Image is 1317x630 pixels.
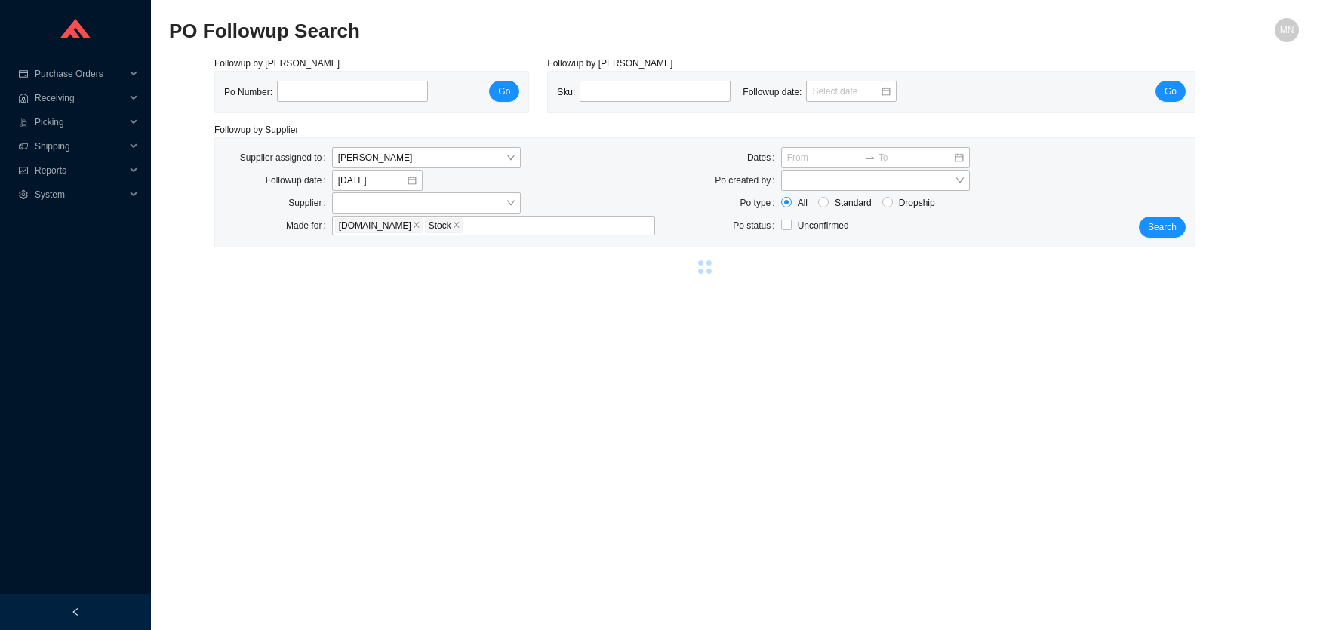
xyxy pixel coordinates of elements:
span: System [35,183,125,207]
span: fund [18,166,29,175]
label: Dates: [747,147,781,168]
span: All [792,195,814,211]
span: Reports [35,158,125,183]
label: Supplier assigned to [240,147,332,168]
span: Followup by [PERSON_NAME] [214,58,340,69]
span: left [71,607,80,616]
span: Stock [425,218,463,233]
span: [DOMAIN_NAME] [339,219,411,232]
h2: PO Followup Search [169,18,1017,45]
span: Receiving [35,86,125,110]
label: Po created by: [715,170,780,191]
input: To [879,150,953,165]
label: Supplier: [288,192,331,214]
span: close [413,221,420,230]
span: Search [1148,220,1177,235]
span: setting [18,190,29,199]
span: Followup by [PERSON_NAME] [547,58,672,69]
span: Miri Newman [338,148,515,167]
label: Followup date: [266,170,332,191]
button: Search [1139,217,1186,238]
div: Sku: Followup date: [557,81,909,103]
span: QualityBath.com [335,218,423,233]
button: Go [1155,81,1186,102]
input: 8/27/2025 [338,173,406,188]
input: Select date [812,84,880,99]
span: swap-right [865,152,875,163]
span: Go [1165,84,1177,99]
label: Made for: [286,215,332,236]
span: Shipping [35,134,125,158]
span: MN [1280,18,1294,42]
span: Stock [429,219,451,232]
span: Unconfirmed [798,220,849,231]
span: Go [498,84,510,99]
span: Dropship [893,195,941,211]
span: to [865,152,875,163]
span: Purchase Orders [35,62,125,86]
span: Picking [35,110,125,134]
span: Standard [829,195,878,211]
span: Followup by Supplier [214,124,298,135]
span: close [453,221,460,230]
div: Po Number: [224,81,440,103]
button: Go [489,81,519,102]
label: Po type: [740,192,781,214]
label: Po status: [733,215,780,236]
input: From [787,150,862,165]
span: credit-card [18,69,29,78]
